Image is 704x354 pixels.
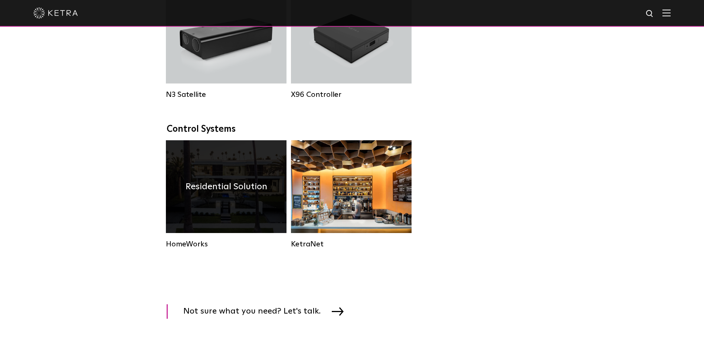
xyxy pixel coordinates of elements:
div: N3 Satellite [166,90,286,99]
img: Hamburger%20Nav.svg [662,9,671,16]
h4: Residential Solution [186,180,267,194]
span: Not sure what you need? Let's talk. [183,304,332,319]
div: HomeWorks [166,240,286,249]
a: HomeWorks Residential Solution [166,140,286,249]
a: Not sure what you need? Let's talk. [167,304,353,319]
img: arrow [332,307,344,315]
div: Control Systems [167,124,538,135]
div: KetraNet [291,240,412,249]
img: search icon [645,9,655,19]
a: KetraNet Legacy System [291,140,412,249]
div: X96 Controller [291,90,412,99]
img: ketra-logo-2019-white [33,7,78,19]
